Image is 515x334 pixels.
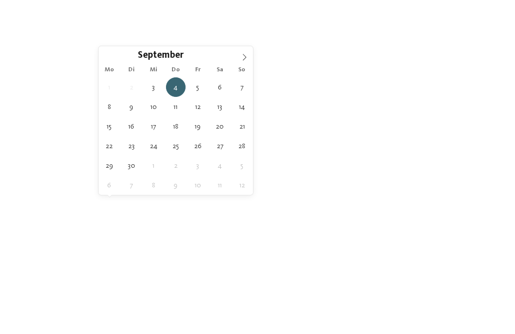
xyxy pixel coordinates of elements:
span: Familienhotels Südtirol – von Familien für Familien [77,60,439,79]
span: filtern [444,202,467,209]
span: Oktober 8, 2025 [144,175,163,195]
span: [DATE] [36,202,83,209]
span: September 4, 2025 [166,77,186,97]
span: Oktober 3, 2025 [188,156,208,175]
span: September 5, 2025 [188,77,208,97]
span: Do [164,67,187,73]
span: September 23, 2025 [122,136,141,156]
span: September 21, 2025 [232,117,252,136]
span: September 25, 2025 [166,136,186,156]
span: September 22, 2025 [100,136,119,156]
span: September 17, 2025 [144,117,163,136]
span: September 27, 2025 [210,136,230,156]
span: Sa [209,67,231,73]
span: September 7, 2025 [232,77,252,97]
span: September 14, 2025 [232,97,252,117]
span: September 9, 2025 [122,97,141,117]
span: Oktober 1, 2025 [144,156,163,175]
span: Oktober 9, 2025 [166,175,186,195]
p: Die sind so bunt wie das Leben, verfolgen aber alle die gleichen . Findet jetzt das Familienhotel... [20,99,495,122]
a: Familienhotels [GEOGRAPHIC_DATA] [37,100,163,108]
span: September 11, 2025 [166,97,186,117]
span: September 6, 2025 [210,77,230,97]
a: Urlaub in [GEOGRAPHIC_DATA] mit Kindern [273,112,421,120]
span: September 16, 2025 [122,117,141,136]
span: September 12, 2025 [188,97,208,117]
span: Oktober 4, 2025 [210,156,230,175]
span: Oktober 5, 2025 [232,156,252,175]
span: Die Expertinnen und Experten für naturnahe Ferien, die in Erinnerung bleiben [70,79,445,90]
span: September [138,51,184,61]
span: September 28, 2025 [232,136,252,156]
span: Oktober 7, 2025 [122,175,141,195]
span: Menü [489,19,505,27]
span: Oktober 12, 2025 [232,175,252,195]
span: Oktober 10, 2025 [188,175,208,195]
span: September 30, 2025 [122,156,141,175]
img: Familienhotels Südtirol [465,10,515,35]
span: Oktober 6, 2025 [100,175,119,195]
span: September 19, 2025 [188,117,208,136]
span: Oktober 11, 2025 [210,175,230,195]
span: Mo [99,67,121,73]
input: Year [184,50,217,60]
a: Qualitätsversprechen [362,100,434,108]
span: Region [186,202,233,209]
span: September 24, 2025 [144,136,163,156]
span: Fr [187,67,209,73]
span: Jetzt unverbindlich anfragen! [181,151,334,165]
span: 27 [477,233,484,243]
span: September 3, 2025 [144,77,163,97]
span: September 10, 2025 [144,97,163,117]
span: [DATE] [111,202,158,209]
span: September 20, 2025 [210,117,230,136]
span: September 26, 2025 [188,136,208,156]
span: / [484,233,487,243]
span: September 29, 2025 [100,156,119,175]
span: September 13, 2025 [210,97,230,117]
span: Mi [142,67,164,73]
span: Oktober 2, 2025 [166,156,186,175]
span: Meine Wünsche [262,202,309,209]
span: September 2, 2025 [122,77,141,97]
span: Bei euren Lieblingshotels [209,167,306,176]
span: Di [120,67,142,73]
span: 27 [487,233,495,243]
span: September 15, 2025 [100,117,119,136]
span: September 18, 2025 [166,117,186,136]
span: Family Experiences [336,202,384,209]
span: September 1, 2025 [100,77,119,97]
span: September 8, 2025 [100,97,119,117]
span: So [231,67,253,73]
